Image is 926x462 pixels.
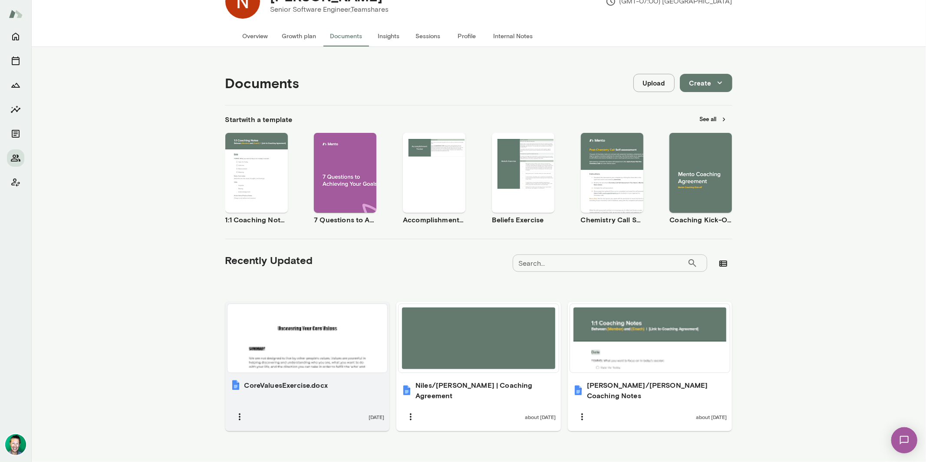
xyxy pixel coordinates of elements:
[9,6,23,22] img: Mento
[369,413,384,420] span: [DATE]
[225,214,288,225] h6: 1:1 Coaching Notes
[402,385,412,396] img: Niles/Brian | Coaching Agreement
[244,380,328,390] h6: CoreValuesExercise.docx
[7,76,24,94] button: Growth Plan
[525,413,556,420] span: about [DATE]
[7,149,24,167] button: Members
[409,26,448,46] button: Sessions
[680,74,732,92] button: Create
[225,253,313,267] h5: Recently Updated
[275,26,323,46] button: Growth plan
[314,214,376,225] h6: 7 Questions to Achieving Your Goals
[581,214,643,225] h6: Chemistry Call Self-Assessment [Coaches only]
[369,26,409,46] button: Insights
[7,174,24,191] button: Client app
[415,380,556,401] h6: Niles/[PERSON_NAME] | Coaching Agreement
[225,114,293,125] h6: Start with a template
[270,4,389,15] p: Senior Software Engineer, Teamshares
[633,74,675,92] button: Upload
[669,214,732,225] h6: Coaching Kick-Off | Coaching Agreement
[487,26,540,46] button: Internal Notes
[7,101,24,118] button: Insights
[7,52,24,69] button: Sessions
[323,26,369,46] button: Documents
[7,125,24,142] button: Documents
[695,112,732,126] button: See all
[225,75,300,91] h4: Documents
[403,214,465,225] h6: Accomplishment Tracker
[7,28,24,45] button: Home
[696,413,727,420] span: about [DATE]
[587,380,727,401] h6: [PERSON_NAME]/[PERSON_NAME] Coaching Notes
[492,214,554,225] h6: Beliefs Exercise
[573,385,583,396] img: Niles/Brian Coaching Notes
[448,26,487,46] button: Profile
[5,434,26,455] img: Brian Lawrence
[236,26,275,46] button: Overview
[231,380,241,390] img: CoreValuesExercise.docx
